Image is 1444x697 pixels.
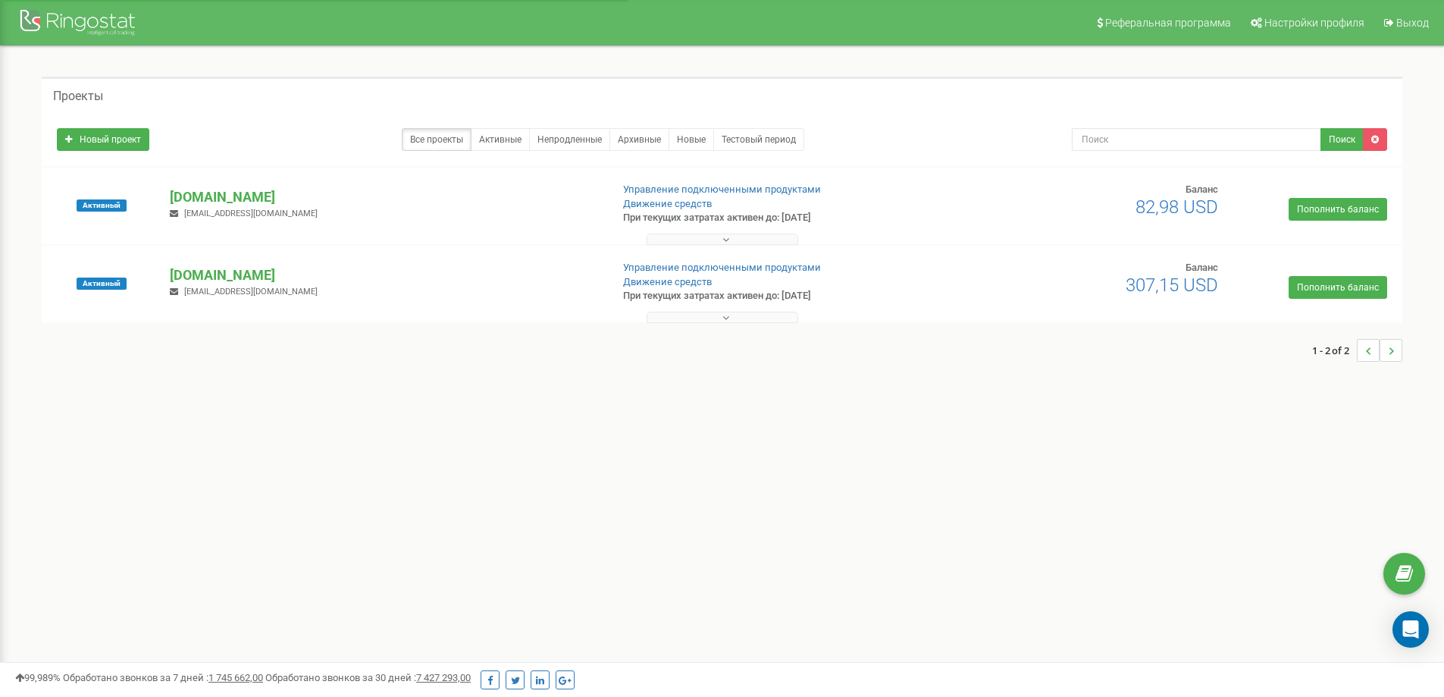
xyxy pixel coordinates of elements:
[57,128,149,151] a: Новый проект
[623,184,821,195] a: Управление подключенными продуктами
[1264,17,1364,29] span: Настройки профиля
[208,672,263,683] u: 1 745 662,00
[1072,128,1321,151] input: Поиск
[623,289,938,303] p: При текущих затратах активен до: [DATE]
[1105,17,1231,29] span: Реферальная программа
[1135,196,1218,218] span: 82,98 USD
[77,199,127,212] span: Активный
[1396,17,1429,29] span: Выход
[1312,339,1357,362] span: 1 - 2 of 2
[402,128,471,151] a: Все проекты
[77,278,127,290] span: Активный
[15,672,61,683] span: 99,989%
[623,276,712,287] a: Движение средств
[265,672,471,683] span: Обработано звонков за 30 дней :
[1186,184,1218,195] span: Баланс
[529,128,610,151] a: Непродленные
[1186,262,1218,273] span: Баланс
[63,672,263,683] span: Обработано звонков за 7 дней :
[1289,276,1387,299] a: Пополнить баланс
[609,128,669,151] a: Архивные
[184,209,318,218] span: [EMAIL_ADDRESS][DOMAIN_NAME]
[623,198,712,209] a: Движение средств
[623,211,938,225] p: При текущих затратах активен до: [DATE]
[1312,324,1402,377] nav: ...
[1126,275,1218,296] span: 307,15 USD
[1392,611,1429,648] div: Open Intercom Messenger
[1289,198,1387,221] a: Пополнить баланс
[53,89,103,103] h5: Проекты
[669,128,714,151] a: Новые
[471,128,530,151] a: Активные
[184,287,318,297] span: [EMAIL_ADDRESS][DOMAIN_NAME]
[170,187,598,207] p: [DOMAIN_NAME]
[713,128,804,151] a: Тестовый период
[416,672,471,683] u: 7 427 293,00
[623,262,821,273] a: Управление подключенными продуктами
[170,265,598,285] p: [DOMAIN_NAME]
[1320,128,1364,151] button: Поиск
